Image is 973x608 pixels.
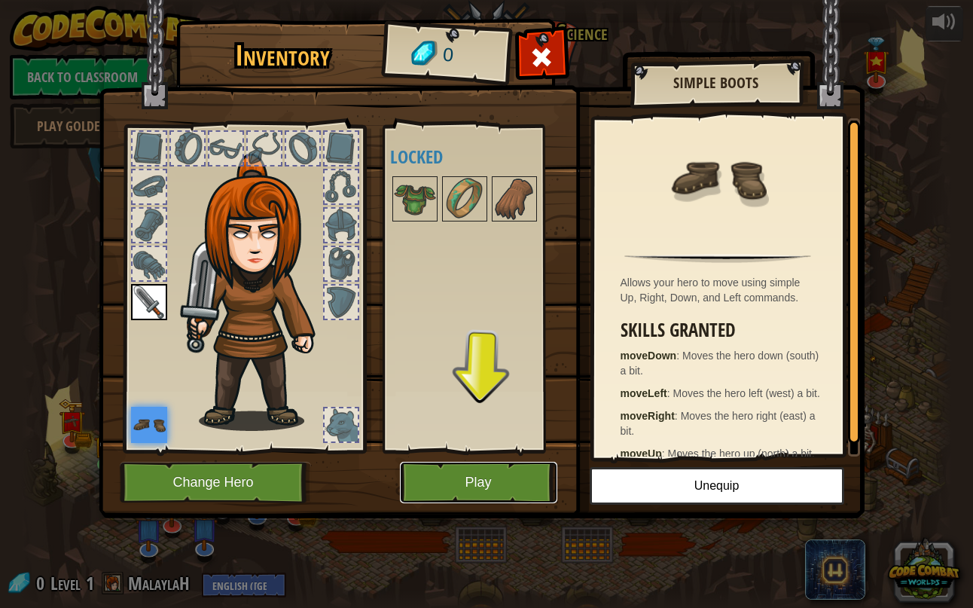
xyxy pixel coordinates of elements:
[624,254,810,263] img: hr.png
[390,147,568,167] h4: Locked
[394,178,436,220] img: portrait.png
[441,41,454,69] span: 0
[662,448,668,460] span: :
[120,462,311,503] button: Change Hero
[621,387,667,399] strong: moveLeft
[621,448,662,460] strong: moveUp
[131,407,167,443] img: portrait.png
[590,467,844,505] button: Unequip
[668,448,815,460] span: Moves the hero up (north) a bit.
[676,350,682,362] span: :
[621,320,823,341] h3: Skills Granted
[621,410,675,422] strong: moveRight
[180,154,342,431] img: hair_f2.png
[131,284,167,320] img: portrait.png
[493,178,535,220] img: portrait.png
[621,350,677,362] strong: moveDown
[675,410,681,422] span: :
[645,75,787,91] h2: Simple Boots
[621,275,823,305] div: Allows your hero to move using simple Up, Right, Down, and Left commands.
[444,178,486,220] img: portrait.png
[669,130,767,228] img: portrait.png
[621,410,816,437] span: Moves the hero right (east) a bit.
[667,387,673,399] span: :
[621,350,819,377] span: Moves the hero down (south) a bit.
[400,462,557,503] button: Play
[673,387,820,399] span: Moves the hero left (west) a bit.
[187,40,379,72] h1: Inventory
